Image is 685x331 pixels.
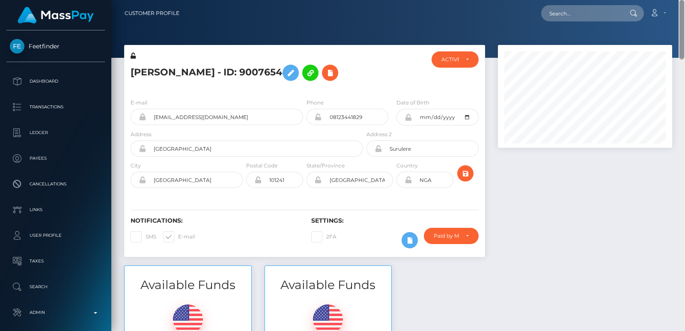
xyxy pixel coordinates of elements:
label: Phone [307,99,324,107]
label: 2FA [311,231,337,242]
label: Postal Code [246,162,277,170]
label: E-mail [163,231,195,242]
label: City [131,162,141,170]
label: Address 2 [366,131,392,138]
p: Admin [10,306,101,319]
p: Payees [10,152,101,165]
label: E-mail [131,99,147,107]
label: Date of Birth [396,99,429,107]
a: Taxes [6,250,105,272]
h3: Available Funds [125,277,251,293]
div: Paid by MassPay [434,233,459,239]
span: Feetfinder [6,42,105,50]
label: State/Province [307,162,345,170]
a: Cancellations [6,173,105,195]
a: Customer Profile [125,4,179,22]
input: Search... [541,5,622,21]
h6: Notifications: [131,217,298,224]
img: Feetfinder [10,39,24,54]
h5: [PERSON_NAME] - ID: 9007654 [131,60,358,85]
a: User Profile [6,225,105,246]
div: ACTIVE [441,56,459,63]
a: Payees [6,148,105,169]
p: Links [10,203,101,216]
button: Paid by MassPay [424,228,479,244]
p: Taxes [10,255,101,268]
h3: Available Funds [265,277,392,293]
p: Transactions [10,101,101,113]
a: Ledger [6,122,105,143]
a: Admin [6,302,105,323]
label: Country [396,162,418,170]
p: Cancellations [10,178,101,191]
button: ACTIVE [432,51,479,68]
p: User Profile [10,229,101,242]
p: Dashboard [10,75,101,88]
img: MassPay Logo [18,7,94,24]
a: Transactions [6,96,105,118]
a: Links [6,199,105,221]
p: Search [10,280,101,293]
a: Search [6,276,105,298]
p: Ledger [10,126,101,139]
a: Dashboard [6,71,105,92]
h6: Settings: [311,217,479,224]
label: SMS [131,231,156,242]
label: Address [131,131,152,138]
